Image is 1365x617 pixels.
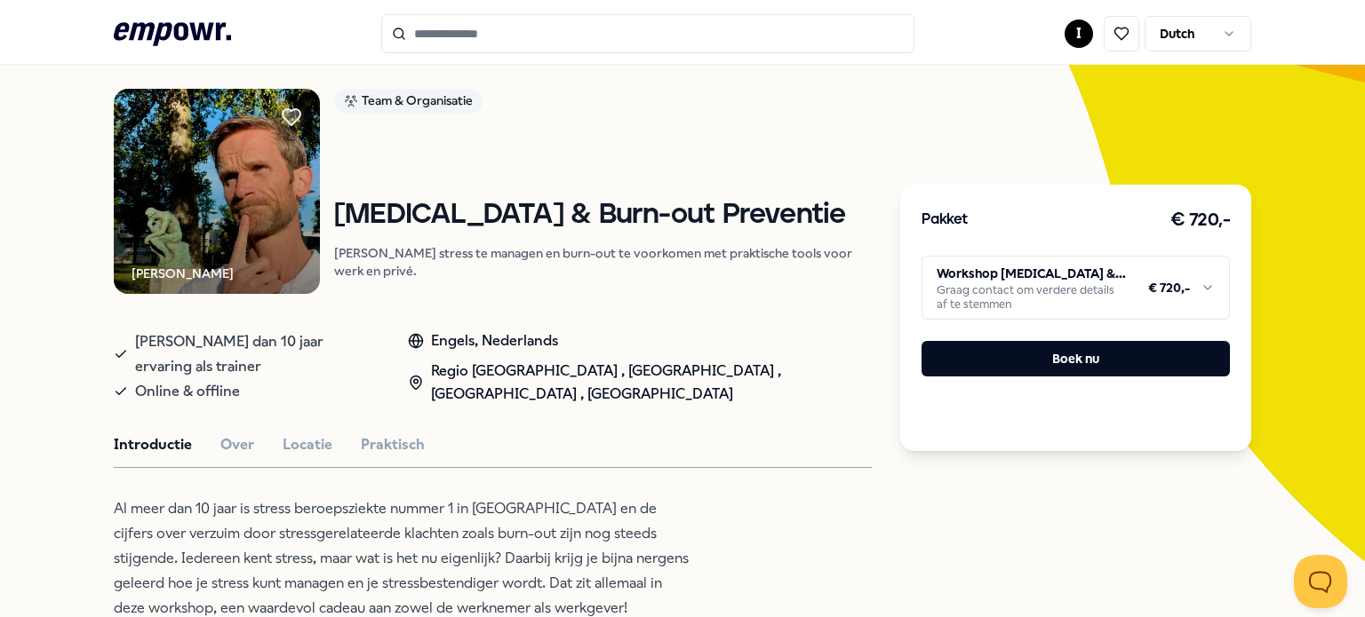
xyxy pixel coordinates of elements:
div: Team & Organisatie [334,89,483,114]
span: [PERSON_NAME] dan 10 jaar ervaring als trainer [135,329,372,379]
button: Over [220,433,254,456]
span: Online & offline [135,379,240,404]
button: Locatie [283,433,332,456]
div: Regio [GEOGRAPHIC_DATA] , [GEOGRAPHIC_DATA] , [GEOGRAPHIC_DATA] , [GEOGRAPHIC_DATA] [408,360,872,405]
img: Product Image [114,89,320,295]
button: I [1065,20,1093,48]
h3: Pakket [922,209,968,232]
iframe: Help Scout Beacon - Open [1294,555,1347,608]
div: Engels, Nederlands [408,329,872,352]
p: [PERSON_NAME] stress te managen en burn-out te voorkomen met praktische tools voor werk en privé. [334,244,872,280]
div: [PERSON_NAME] [132,264,234,283]
input: Search for products, categories or subcategories [381,14,914,53]
button: Introductie [114,433,192,456]
a: Team & Organisatie [334,89,872,120]
button: Boek nu [922,341,1230,376]
h3: € 720,- [1170,206,1231,234]
h1: [MEDICAL_DATA] & Burn-out Preventie [334,200,872,231]
button: Praktisch [361,433,425,456]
